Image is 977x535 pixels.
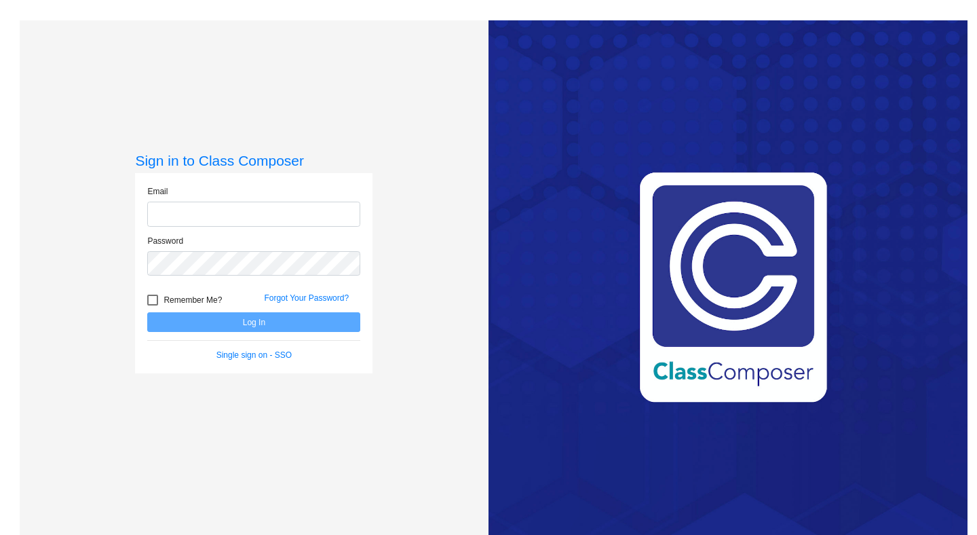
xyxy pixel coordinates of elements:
label: Email [147,185,168,198]
span: Remember Me? [164,292,222,308]
button: Log In [147,312,360,332]
h3: Sign in to Class Composer [135,152,372,169]
label: Password [147,235,183,247]
a: Forgot Your Password? [264,293,349,303]
a: Single sign on - SSO [216,350,292,360]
